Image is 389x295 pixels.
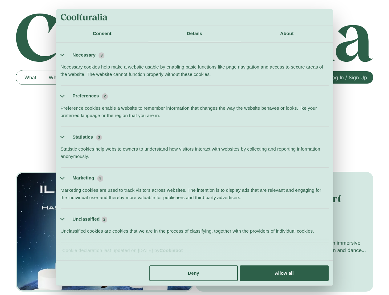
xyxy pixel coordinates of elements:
[72,134,93,140] label: Statistics
[61,141,329,160] div: Statistic cookies help website owners to understand how visitors interact with websites by collec...
[72,175,94,180] label: Marketing
[102,216,107,222] span: 2
[102,93,108,99] span: 2
[61,223,329,235] div: Unclassified cookies are cookies that we are in the process of classifying, together with the pro...
[96,134,102,140] span: 3
[160,248,183,253] a: Cookiebot
[72,52,95,57] label: Necessary
[18,73,95,82] nav: Menu
[61,174,107,182] button: Marketing (3)
[61,215,111,223] button: Unclassified (2)
[61,182,329,201] div: Marketing cookies are used to track visitors across websites. The intention is to display ads tha...
[323,71,373,84] a: Log In / Sign Up
[241,26,333,42] a: About
[18,73,43,82] a: What
[329,74,367,81] span: Log In / Sign Up
[61,133,106,141] button: Statistics (3)
[99,52,104,58] span: 3
[61,92,112,100] button: Preferences (2)
[56,26,148,42] a: Consent
[16,172,193,292] img: Coolturalia - Concert Canalisation Cosmique
[61,51,108,59] button: Necessary (3)
[16,105,374,131] p: Don’t just it, it!
[97,175,103,181] span: 3
[240,265,328,281] button: Allow all
[43,73,68,82] a: When
[72,93,99,98] label: Preferences
[61,14,108,20] img: logo
[61,100,329,119] div: Preference cookies enable a website to remember information that changes the way the website beha...
[148,26,241,42] a: Details
[58,247,331,259] div: Cookie declaration last updated on [DATE] by
[149,265,238,281] button: Deny
[61,59,329,78] div: Necessary cookies help make a website usable by enabling basic functions like page navigation and...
